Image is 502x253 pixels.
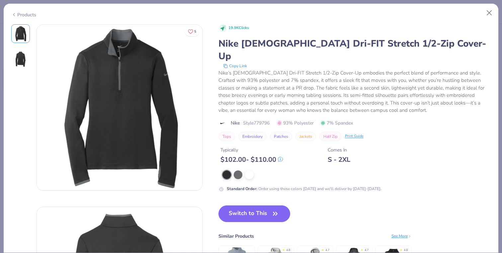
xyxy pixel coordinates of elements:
[270,132,292,141] button: Patches
[328,155,350,164] div: S - 2XL
[218,132,235,141] button: Tops
[391,233,412,239] div: See More
[282,248,285,251] div: ★
[194,30,196,33] span: 5
[13,51,29,67] img: Back
[321,248,324,251] div: ★
[220,146,283,153] div: Typically
[227,186,381,192] div: Order using these colors [DATE] and we'll deliver by [DATE]-[DATE].
[218,205,291,222] button: Switch to This
[220,155,283,164] div: $ 102.00 - $ 110.00
[277,120,314,126] span: 93% Polyester
[218,37,491,63] div: Nike [DEMOGRAPHIC_DATA] Dri-FIT Stretch 1/2-Zip Cover-Up
[325,248,329,253] div: 4.7
[228,25,249,31] span: 19.9K Clicks
[185,27,199,36] button: Like
[328,146,350,153] div: Comes In
[238,132,267,141] button: Embroidery
[400,248,402,251] div: ★
[37,25,202,190] img: Front
[221,63,249,69] button: copy to clipboard
[319,132,342,141] button: Half Zip
[227,186,257,191] strong: Standard Order :
[295,132,316,141] button: Jackets
[11,11,36,18] div: Products
[218,233,254,240] div: Similar Products
[345,133,364,139] div: Print Guide
[320,120,353,126] span: 7% Spandex
[231,120,240,126] span: Nike
[243,120,270,126] span: Style 779796
[218,121,227,126] img: brand logo
[483,7,496,19] button: Close
[13,26,29,42] img: Front
[286,248,290,253] div: 4.8
[361,248,363,251] div: ★
[404,248,408,253] div: 4.8
[218,69,491,114] div: Nike’s [DEMOGRAPHIC_DATA] Dri-FIT Stretch 1/2-Zip Cover-Up embodies the perfect blend of performa...
[365,248,369,253] div: 4.7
